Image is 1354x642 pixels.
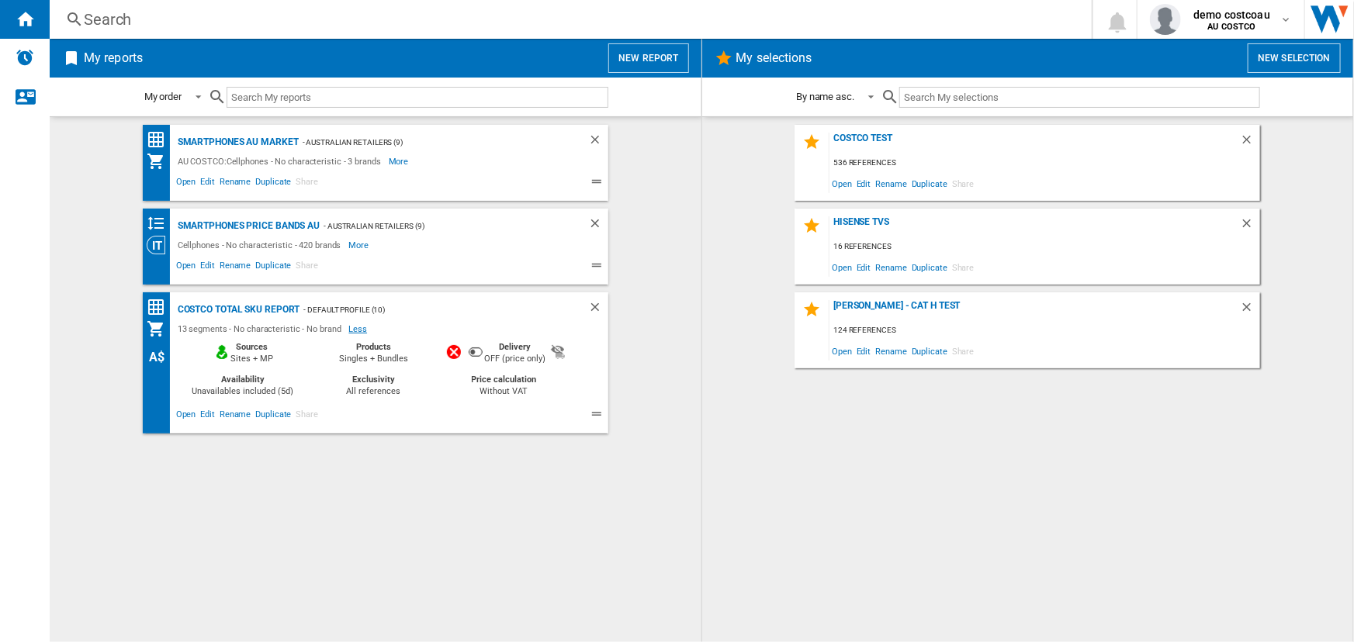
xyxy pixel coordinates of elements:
div: Retailers banding [147,214,174,233]
h2: My selections [733,43,816,73]
span: More [389,152,411,171]
span: Without VAT [472,387,537,395]
span: Duplicate [253,407,293,426]
span: Open [829,340,854,361]
img: alerts-logo.svg [16,48,34,67]
span: Share [293,407,320,426]
button: New selection [1248,43,1341,73]
input: Search My selections [899,87,1260,108]
div: Smartphones Price Bands AU [174,216,320,236]
div: Delete [588,216,608,236]
span: Edit [854,257,874,278]
span: Rename [217,174,253,193]
div: [PERSON_NAME] - Cat H Test [829,300,1240,321]
span: Share [293,258,320,277]
label: Price calculation [472,373,537,387]
div: 536 references [829,154,1260,173]
button: Products Singles + Bundles [338,340,410,363]
span: Duplicate [909,340,950,361]
button: New report [608,43,688,73]
span: Open [174,407,199,426]
span: Share [950,340,977,361]
div: 13 segments - No characteristic - No brand [174,319,349,338]
button: Delivery OFF (price only) [483,340,547,363]
label: Availability [190,373,295,387]
span: Duplicate [253,258,293,277]
span: More [348,236,371,254]
label: Delivery [483,340,547,354]
img: delivery-off-bg-18x18.png [469,345,483,359]
div: 16 references [829,237,1260,257]
div: Delete [1240,300,1260,321]
img: mysite-bg-18x18.png [215,345,229,359]
h2: My reports [81,43,146,73]
label: Exclusivity [345,373,402,387]
img: delivery-show-not-bg-18x18.png [551,345,565,359]
div: Smartphones AU Market [174,133,299,152]
img: delivery-include-not-bg-18x18.png [447,345,461,359]
span: Singles + Bundles [338,354,410,363]
span: Duplicate [909,173,950,194]
div: My Assortment [147,319,174,338]
label: Products [338,340,410,354]
span: demo costcoau [1193,7,1270,22]
div: - Australian Retailers (9) [320,216,557,236]
span: Edit [198,407,217,426]
span: Edit [198,258,217,277]
span: Edit [198,174,217,193]
span: Less [349,319,370,338]
span: Open [829,257,854,278]
div: My Assortment [147,152,174,171]
div: - Australian Retailers (9) [299,133,557,152]
span: Rename [217,407,253,426]
span: Duplicate [909,257,950,278]
div: Costco Total SKU Report [174,300,300,319]
span: Rename [873,340,909,361]
div: - Default profile (10) [300,300,556,319]
div: Delete [1240,133,1260,154]
button: Availability Unavailables included (5d) [190,373,295,395]
div: Delete [588,133,608,152]
button: Exclusivity All references [345,373,402,395]
span: Open [174,258,199,277]
div: Costco Test [829,133,1240,154]
div: Category View [147,236,174,254]
button: Sources Sites + MP [229,340,275,363]
img: profile.jpg [1150,4,1181,35]
div: Delete [1240,216,1260,237]
div: Delete [588,300,608,319]
span: All references [345,387,402,395]
input: Search My reports [227,87,608,108]
div: My order [144,91,182,102]
span: OFF (price only) [483,354,547,363]
span: Edit [854,173,874,194]
div: Cellphones - No characteristic - 420 brands [174,236,349,254]
div: Price Matrix [147,298,174,317]
label: Sources [229,340,275,354]
span: A$ [147,349,174,360]
div: AU COSTCO:Cellphones - No characteristic - 3 brands [174,152,389,171]
div: Price Matrix [147,130,174,150]
div: By name asc. [796,91,854,102]
span: Share [293,174,320,193]
span: Open [829,173,854,194]
div: 124 references [829,321,1260,340]
button: Price calculation Without VAT [472,373,537,395]
span: Share [950,173,977,194]
span: Unavailables included (5d) [190,387,295,395]
span: Sites + MP [229,354,275,363]
b: AU COSTCO [1208,22,1256,32]
span: Open [174,174,199,193]
span: Edit [854,340,874,361]
div: Hisense TVs [829,216,1240,237]
span: Rename [873,173,909,194]
span: Duplicate [253,174,293,193]
span: Share [950,257,977,278]
div: Search [84,9,1051,30]
span: Rename [217,258,253,277]
span: Rename [873,257,909,278]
